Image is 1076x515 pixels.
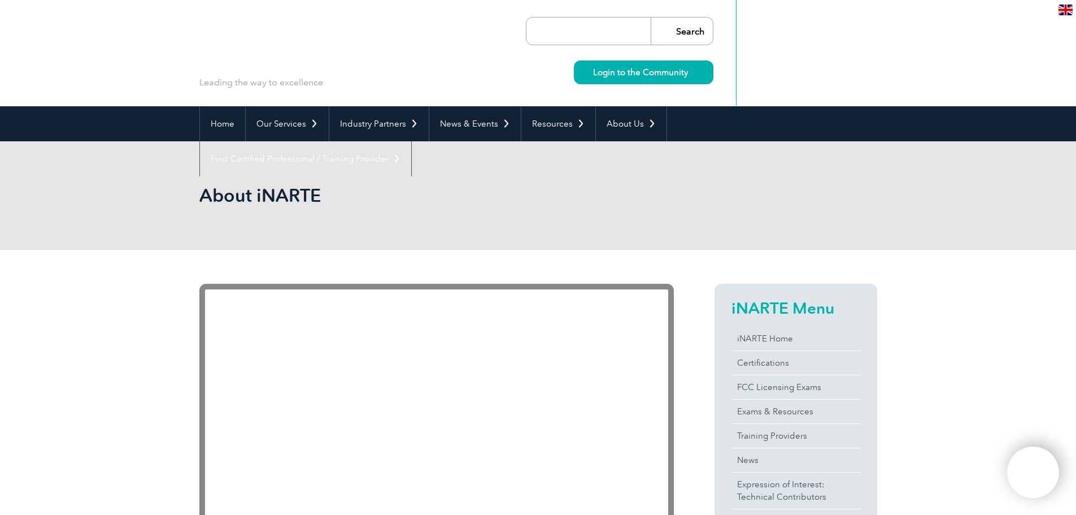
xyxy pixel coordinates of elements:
a: Home [200,106,245,141]
a: Resources [521,106,595,141]
img: en [1058,5,1073,15]
a: Certifications [731,351,860,375]
h2: About iNARTE [199,187,674,205]
a: iNARTE Home [731,327,860,350]
a: Industry Partners [329,106,429,141]
a: News [731,448,860,472]
a: About Us [596,106,666,141]
input: Search [651,18,713,45]
a: Expression of Interest:Technical Contributors [731,473,860,509]
a: Our Services [246,106,329,141]
a: Exams & Resources [731,400,860,423]
a: Training Providers [731,424,860,448]
img: svg+xml;nitro-empty-id=MzU4OjIyMw==-1;base64,PHN2ZyB2aWV3Qm94PSIwIDAgMTEgMTEiIHdpZHRoPSIxMSIgaGVp... [688,69,694,75]
h2: iNARTE Menu [731,299,860,317]
a: Find Certified Professional / Training Provider [200,141,411,176]
a: Login to the Community [574,60,713,84]
img: svg+xml;nitro-empty-id=OTA2OjExNg==-1;base64,PHN2ZyB2aWV3Qm94PSIwIDAgNDAwIDQwMCIgd2lkdGg9IjQwMCIg... [1019,458,1047,487]
a: News & Events [429,106,521,141]
a: FCC Licensing Exams [731,375,860,399]
p: Leading the way to excellence [199,76,323,89]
